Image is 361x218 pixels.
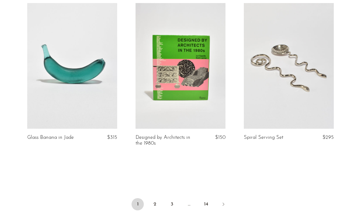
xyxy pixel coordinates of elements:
a: Designed by Architects in the 1980s [136,135,195,146]
a: 2 [149,198,161,210]
span: … [183,198,195,210]
a: Glass Banana in Jade [27,135,74,140]
span: 1 [132,198,144,210]
a: Next [217,198,229,212]
span: $315 [107,135,117,140]
span: $150 [215,135,225,140]
a: 3 [166,198,178,210]
a: Spiral Serving Set [244,135,283,140]
a: 14 [200,198,212,210]
span: $295 [322,135,334,140]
